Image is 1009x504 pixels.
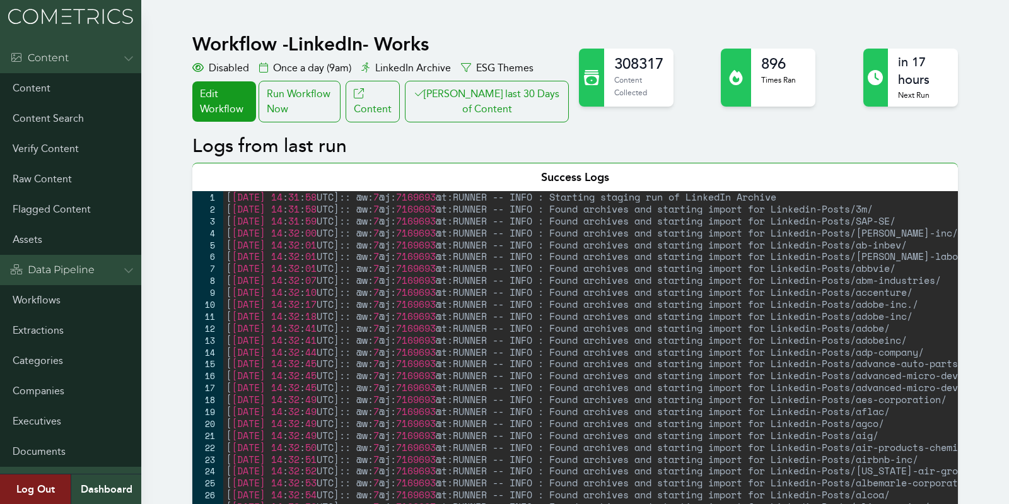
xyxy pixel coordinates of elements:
h2: in 17 hours [898,54,947,89]
div: 14 [192,346,223,358]
div: Disabled [192,61,249,76]
div: 25 [192,477,223,489]
div: 10 [192,298,223,310]
h1: Workflow - LinkedIn- Works [192,33,571,56]
div: Data Pipeline [10,262,95,278]
div: 15 [192,358,223,370]
div: 22 [192,442,223,454]
p: Next Run [898,89,947,102]
h2: 896 [761,54,796,74]
div: 3 [192,215,223,227]
div: Success Logs [192,163,957,191]
div: 2 [192,203,223,215]
button: [PERSON_NAME] last 30 Days of Content [405,81,569,122]
div: 6 [192,250,223,262]
div: 23 [192,454,223,466]
div: 20 [192,418,223,430]
div: 26 [192,489,223,501]
div: LinkedIn Archive [361,61,451,76]
h2: 308317 [614,54,663,74]
div: 19 [192,406,223,418]
div: 9 [192,286,223,298]
div: 1 [192,191,223,203]
div: 4 [192,227,223,239]
div: ESG Themes [461,61,534,76]
div: 7 [192,262,223,274]
div: 17 [192,382,223,394]
a: Content [346,81,400,122]
div: 16 [192,370,223,382]
div: Once a day (9am) [259,61,351,76]
div: 5 [192,239,223,251]
div: 24 [192,465,223,477]
div: Content [10,50,69,66]
a: Dashboard [71,474,141,504]
a: Edit Workflow [192,81,255,122]
h2: Logs from last run [192,135,957,158]
div: 8 [192,274,223,286]
div: Run Workflow Now [259,81,341,122]
div: 18 [192,394,223,406]
p: Times Ran [761,74,796,86]
div: 21 [192,430,223,442]
p: Content Collected [614,74,663,98]
div: 11 [192,310,223,322]
div: 12 [192,322,223,334]
div: 13 [192,334,223,346]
